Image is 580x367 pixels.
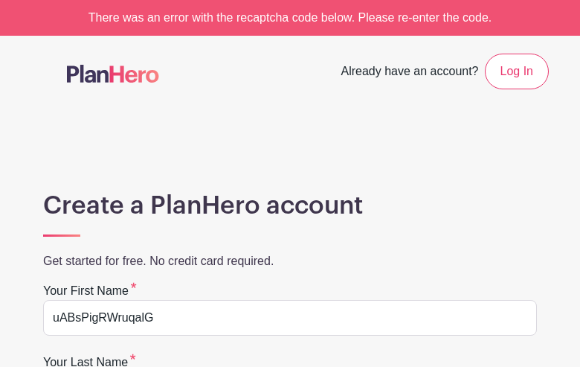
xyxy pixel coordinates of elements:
[43,191,537,220] h1: Create a PlanHero account
[67,65,159,83] img: logo-507f7623f17ff9eddc593b1ce0a138ce2505c220e1c5a4e2b4648c50719b7d32.svg
[43,252,537,270] p: Get started for free. No credit card required.
[341,57,479,89] span: Already have an account?
[43,282,137,300] label: Your first name
[43,300,537,336] input: e.g. Julie
[485,54,549,89] a: Log In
